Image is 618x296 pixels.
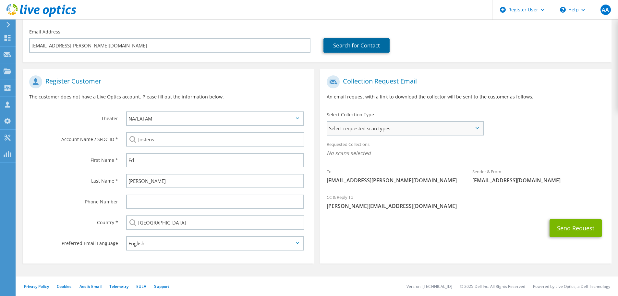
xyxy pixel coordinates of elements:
[327,149,605,157] span: No scans selected
[320,137,611,161] div: Requested Collections
[24,284,49,289] a: Privacy Policy
[327,93,605,100] p: An email request with a link to download the collector will be sent to the customer as follows.
[327,122,483,135] span: Select requested scan types
[29,195,118,205] label: Phone Number
[320,190,611,213] div: CC & Reply To
[533,284,610,289] li: Powered by Live Optics, a Dell Technology
[57,284,72,289] a: Cookies
[327,75,601,88] h1: Collection Request Email
[79,284,102,289] a: Ads & Email
[472,177,605,184] span: [EMAIL_ADDRESS][DOMAIN_NAME]
[327,111,374,118] label: Select Collection Type
[109,284,128,289] a: Telemetry
[600,5,611,15] span: AA
[323,38,390,53] a: Search for Contact
[29,215,118,226] label: Country *
[29,132,118,143] label: Account Name / SFDC ID *
[550,219,602,237] button: Send Request
[320,165,466,187] div: To
[460,284,525,289] li: © 2025 Dell Inc. All Rights Reserved
[560,7,566,13] svg: \n
[154,284,169,289] a: Support
[29,93,307,100] p: The customer does not have a Live Optics account. Please fill out the information below.
[327,177,459,184] span: [EMAIL_ADDRESS][PERSON_NAME][DOMAIN_NAME]
[29,29,60,35] label: Email Address
[327,202,605,210] span: [PERSON_NAME][EMAIL_ADDRESS][DOMAIN_NAME]
[466,165,612,187] div: Sender & From
[136,284,146,289] a: EULA
[29,174,118,184] label: Last Name *
[29,153,118,163] label: First Name *
[29,111,118,122] label: Theater
[406,284,452,289] li: Version: [TECHNICAL_ID]
[29,236,118,247] label: Preferred Email Language
[29,75,304,88] h1: Register Customer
